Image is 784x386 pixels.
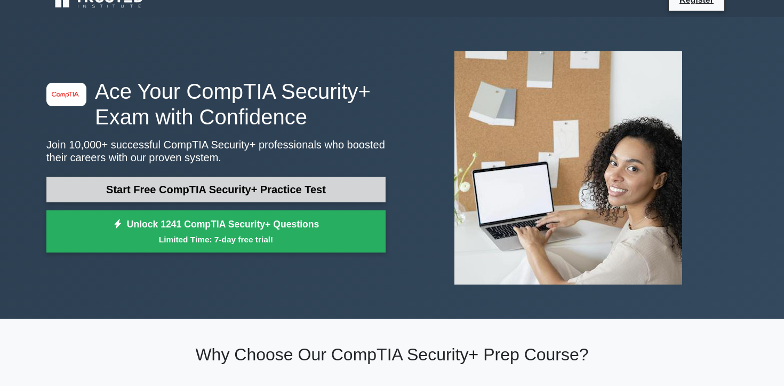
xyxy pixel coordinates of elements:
small: Limited Time: 7-day free trial! [60,233,372,246]
p: Join 10,000+ successful CompTIA Security+ professionals who boosted their careers with our proven... [46,138,386,164]
a: Unlock 1241 CompTIA Security+ QuestionsLimited Time: 7-day free trial! [46,210,386,253]
a: Start Free CompTIA Security+ Practice Test [46,177,386,202]
h2: Why Choose Our CompTIA Security+ Prep Course? [46,344,738,365]
h1: Ace Your CompTIA Security+ Exam with Confidence [46,78,386,130]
